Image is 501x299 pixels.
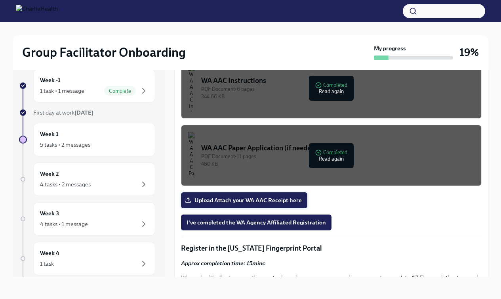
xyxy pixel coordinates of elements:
button: I've completed the WA Agency Affiliated Registration [181,215,331,230]
div: PDF Document • 11 pages [201,153,475,160]
img: WA AAC Paper Application (if needed) [188,132,195,179]
img: CharlieHealth [16,5,58,17]
div: PDF Document • 6 pages [201,85,475,93]
h3: 19% [459,45,479,59]
a: Week 41 task [19,242,155,275]
div: 1 task [40,260,54,268]
h6: Week 2 [40,169,59,178]
a: Week -11 task • 1 messageComplete [19,69,155,102]
strong: My progress [374,44,406,52]
div: 344.66 KB [201,93,475,100]
a: Week 24 tasks • 2 messages [19,163,155,196]
div: WA AAC Paper Application (if needed) [201,143,475,153]
strong: [DATE] [74,109,93,116]
h6: Week 1 [40,130,59,138]
h6: Week -1 [40,76,61,84]
h6: Week 3 [40,209,59,218]
p: Register in the [US_STATE] Fingerprint Portal [181,243,482,253]
div: 5 tasks • 2 messages [40,141,90,149]
em: We work with clients across the country in various ways, so we require everyone to complete AZ Fi... [181,274,481,289]
button: WA AAC InstructionsPDF Document•6 pages344.66 KBCompletedRead again [181,57,482,119]
div: 4 tasks • 2 messages [40,180,91,188]
label: Upload Attach your WA AAC Receipt here [181,192,307,208]
div: 480 KB [201,160,475,168]
div: 1 task • 1 message [40,87,84,95]
div: WA AAC Instructions [201,76,475,85]
button: WA AAC Paper Application (if needed)PDF Document•11 pages480 KBCompletedRead again [181,125,482,186]
img: WA AAC Instructions [188,64,195,112]
div: 4 tasks • 1 message [40,220,88,228]
strong: Approx completion time: 15mins [181,260,265,267]
a: Week 15 tasks • 2 messages [19,123,155,156]
span: Complete [104,88,136,94]
h2: Group Facilitator Onboarding [22,44,186,60]
a: First day at work[DATE] [19,109,155,117]
span: Upload Attach your WA AAC Receipt here [187,196,302,204]
span: I've completed the WA Agency Affiliated Registration [187,218,326,226]
h6: Week 4 [40,249,59,257]
span: First day at work [33,109,93,116]
a: Week 34 tasks • 1 message [19,202,155,236]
